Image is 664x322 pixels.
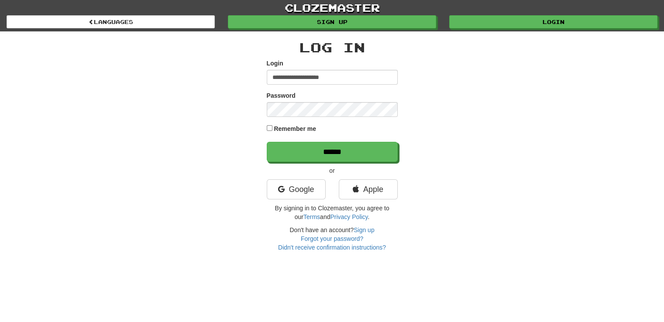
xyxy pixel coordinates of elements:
[267,59,283,68] label: Login
[274,124,316,133] label: Remember me
[278,244,386,251] a: Didn't receive confirmation instructions?
[267,226,398,252] div: Don't have an account?
[267,91,296,100] label: Password
[449,15,657,28] a: Login
[301,235,363,242] a: Forgot your password?
[303,213,320,220] a: Terms
[339,179,398,199] a: Apple
[267,166,398,175] p: or
[7,15,215,28] a: Languages
[267,40,398,55] h2: Log In
[330,213,368,220] a: Privacy Policy
[354,226,374,233] a: Sign up
[267,179,326,199] a: Google
[228,15,436,28] a: Sign up
[267,204,398,221] p: By signing in to Clozemaster, you agree to our and .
